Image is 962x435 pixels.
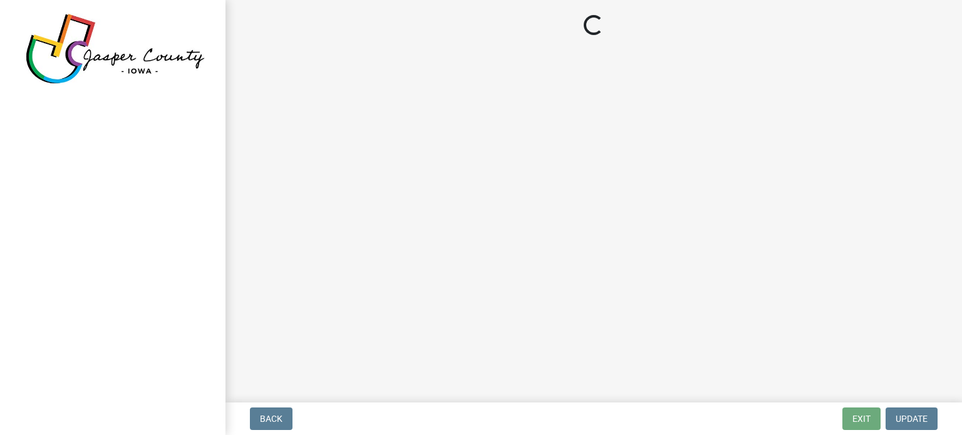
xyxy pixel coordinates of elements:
[25,13,205,84] img: Jasper County, Iowa
[842,407,881,430] button: Exit
[260,414,282,424] span: Back
[250,407,292,430] button: Back
[896,414,928,424] span: Update
[886,407,938,430] button: Update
